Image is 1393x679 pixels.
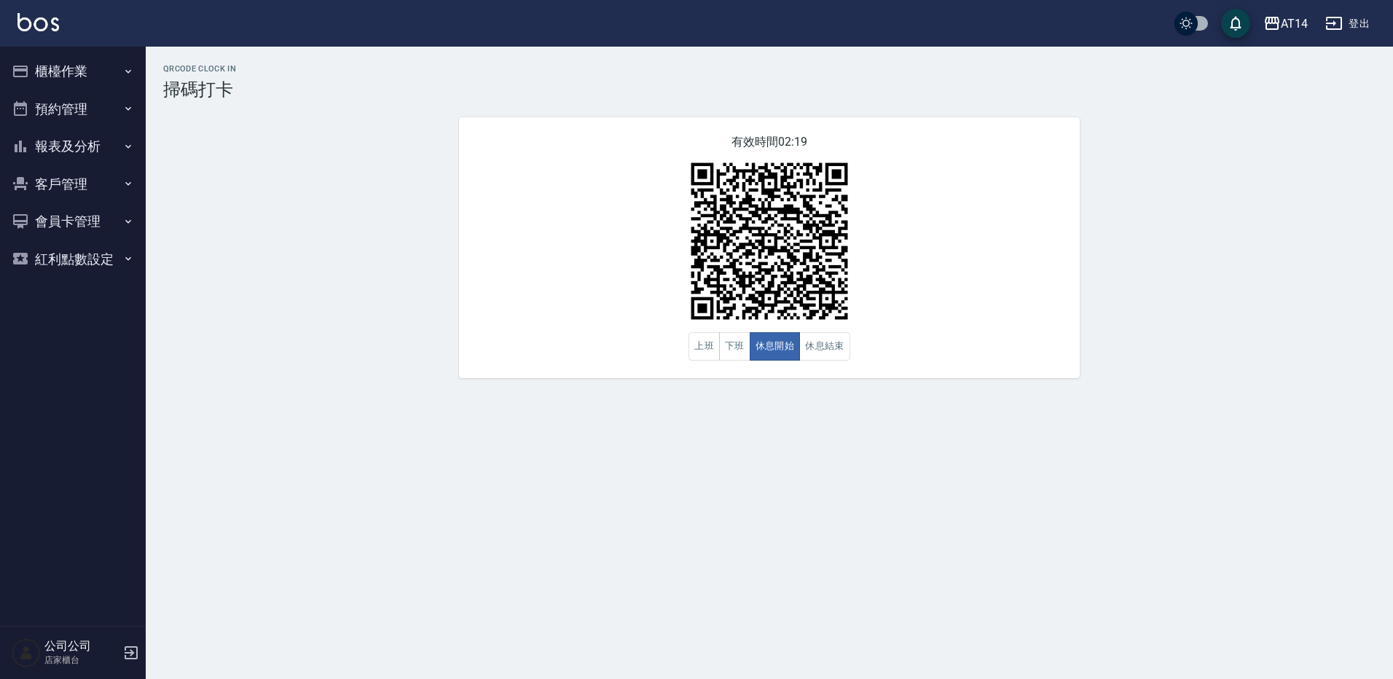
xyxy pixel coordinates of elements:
[12,638,41,667] img: Person
[163,64,1376,74] h2: QRcode Clock In
[163,79,1376,100] h3: 掃碼打卡
[44,654,119,667] p: 店家櫃台
[750,332,801,361] button: 休息開始
[6,240,140,278] button: 紅利點數設定
[719,332,750,361] button: 下班
[459,117,1080,378] div: 有效時間 02:19
[6,52,140,90] button: 櫃檯作業
[44,639,119,654] h5: 公司公司
[6,127,140,165] button: 報表及分析
[1281,15,1308,33] div: AT14
[799,332,850,361] button: 休息結束
[6,90,140,128] button: 預約管理
[1221,9,1250,38] button: save
[1257,9,1314,39] button: AT14
[1319,10,1376,37] button: 登出
[6,165,140,203] button: 客戶管理
[688,332,720,361] button: 上班
[6,203,140,240] button: 會員卡管理
[17,13,59,31] img: Logo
